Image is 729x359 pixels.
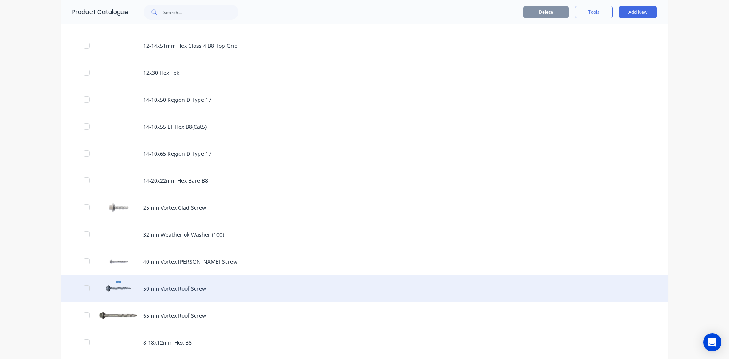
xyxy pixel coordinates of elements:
[61,86,668,113] div: 14-10x50 Region D Type 17
[61,221,668,248] div: 32mm Weatherlok Washer (100)
[61,167,668,194] div: 14-20x22mm Hex Bare B8
[61,302,668,329] div: 65mm Vortex Roof Screw65mm Vortex Roof Screw
[61,113,668,140] div: 14-10x55 LT Hex B8(Cat5)
[61,275,668,302] div: 50mm Vortex Roof Screw50mm Vortex Roof Screw
[61,59,668,86] div: 12x30 Hex Tek
[523,6,569,18] button: Delete
[619,6,657,18] button: Add New
[61,32,668,59] div: 12-14x51mm Hex Class 4 B8 Top Grip
[61,329,668,356] div: 8-18x12mm Hex B8
[61,248,668,275] div: 40mm Vortex Batten Screw40mm Vortex [PERSON_NAME] Screw
[575,6,613,18] button: Tools
[703,333,721,351] div: Open Intercom Messenger
[61,194,668,221] div: 25mm Vortex Clad Screw25mm Vortex Clad Screw
[61,140,668,167] div: 14-10x65 Region D Type 17
[163,5,238,20] input: Search...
